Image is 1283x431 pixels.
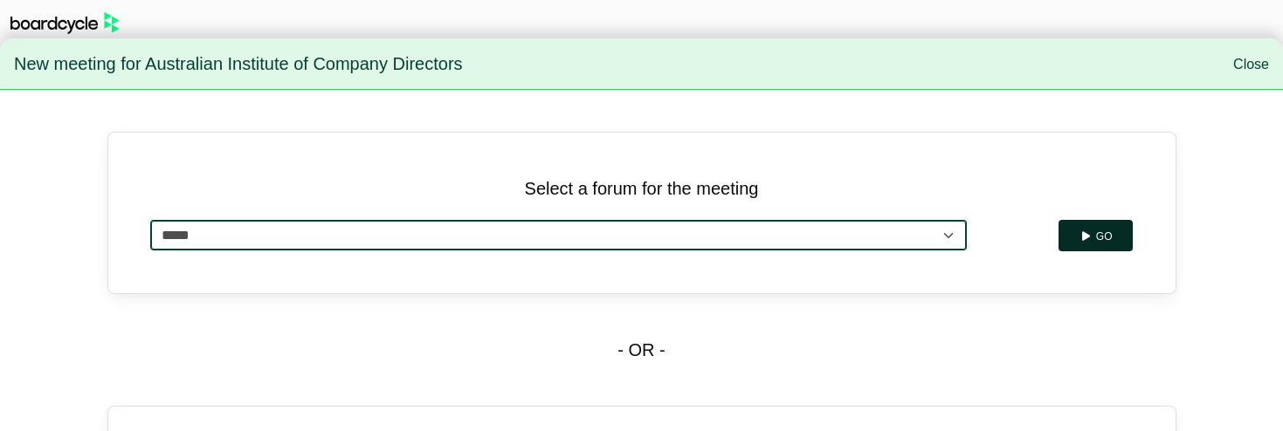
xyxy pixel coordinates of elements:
[1059,220,1133,251] button: Go
[10,12,119,34] img: BoardcycleBlackGreen-aaafeed430059cb809a45853b8cf6d952af9d84e6e89e1f1685b34bfd5cb7d64.svg
[107,294,1176,406] div: - OR -
[150,174,1134,202] p: Select a forum for the meeting
[14,46,463,83] span: New meeting for Australian Institute of Company Directors
[1233,57,1269,72] a: Close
